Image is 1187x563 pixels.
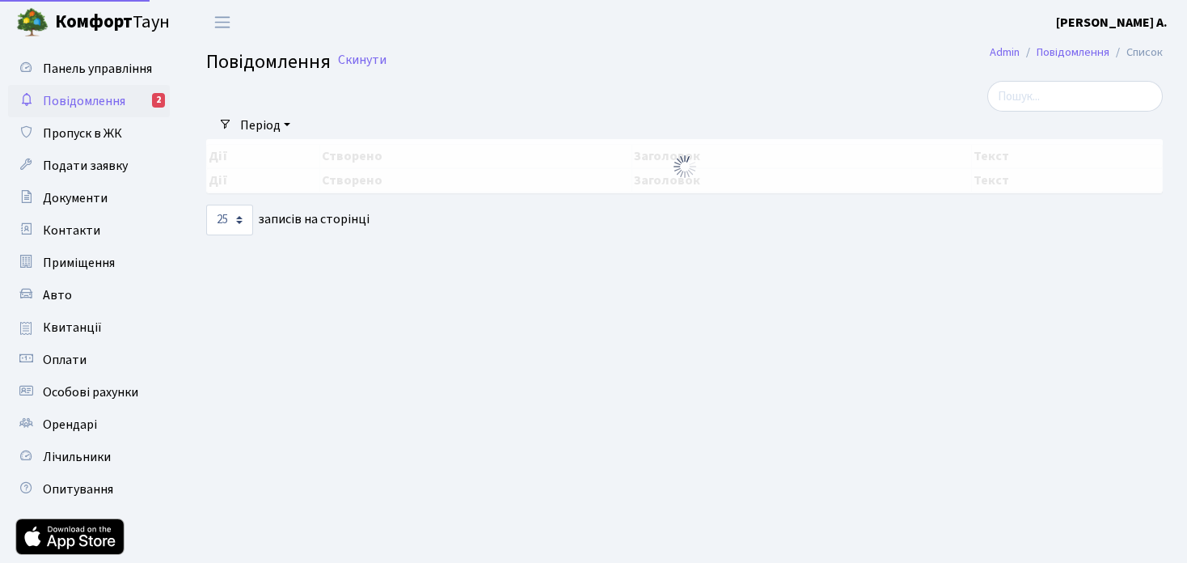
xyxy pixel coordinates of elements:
a: Скинути [338,53,387,68]
span: Повідомлення [206,48,331,76]
a: Період [234,112,297,139]
span: Авто [43,286,72,304]
select: записів на сторінці [206,205,253,235]
span: Особові рахунки [43,383,138,401]
a: [PERSON_NAME] А. [1056,13,1168,32]
button: Переключити навігацію [202,9,243,36]
li: Список [1109,44,1163,61]
span: Подати заявку [43,157,128,175]
div: 2 [152,93,165,108]
a: Авто [8,279,170,311]
span: Квитанції [43,319,102,337]
img: Обробка... [672,154,698,180]
a: Особові рахунки [8,376,170,408]
span: Оплати [43,351,87,369]
a: Опитування [8,473,170,506]
a: Приміщення [8,247,170,279]
input: Пошук... [987,81,1163,112]
label: записів на сторінці [206,205,370,235]
a: Квитанції [8,311,170,344]
a: Лічильники [8,441,170,473]
a: Подати заявку [8,150,170,182]
span: Документи [43,189,108,207]
span: Лічильники [43,448,111,466]
nav: breadcrumb [965,36,1187,70]
span: Таун [55,9,170,36]
span: Опитування [43,480,113,498]
a: Контакти [8,214,170,247]
span: Пропуск в ЖК [43,125,122,142]
a: Повідомлення [1037,44,1109,61]
a: Оплати [8,344,170,376]
b: [PERSON_NAME] А. [1056,14,1168,32]
b: Комфорт [55,9,133,35]
img: logo.png [16,6,49,39]
a: Повідомлення2 [8,85,170,117]
a: Admin [990,44,1020,61]
a: Орендарі [8,408,170,441]
a: Документи [8,182,170,214]
a: Пропуск в ЖК [8,117,170,150]
span: Панель управління [43,60,152,78]
span: Повідомлення [43,92,125,110]
a: Панель управління [8,53,170,85]
span: Орендарі [43,416,97,434]
span: Приміщення [43,254,115,272]
span: Контакти [43,222,100,239]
